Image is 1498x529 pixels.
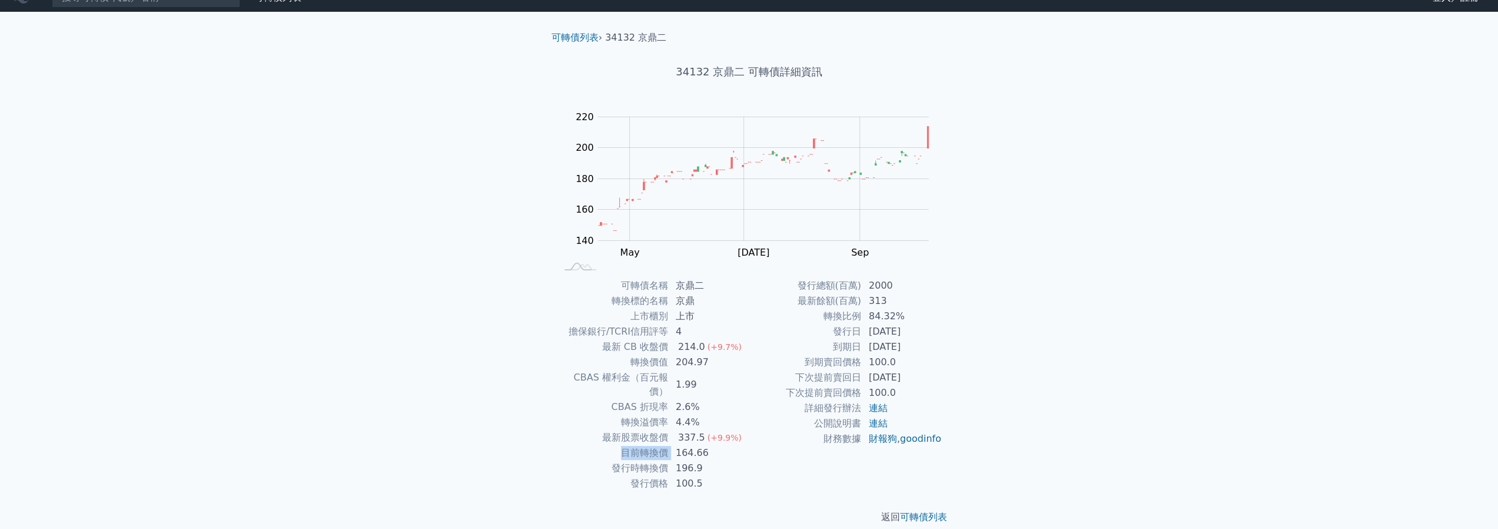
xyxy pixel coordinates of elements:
tspan: 180 [576,173,594,184]
td: 京鼎二 [669,278,749,293]
iframe: Chat Widget [1439,472,1498,529]
td: CBAS 折現率 [556,399,669,415]
td: 100.5 [669,476,749,491]
td: [DATE] [862,324,942,339]
td: 164.66 [669,445,749,461]
tspan: Sep [851,247,869,258]
td: 204.97 [669,355,749,370]
td: 2000 [862,278,942,293]
span: (+9.9%) [708,433,742,442]
div: 337.5 [676,431,708,445]
td: 4.4% [669,415,749,430]
a: 財報狗 [869,433,897,444]
span: (+9.7%) [708,342,742,352]
div: 214.0 [676,340,708,354]
td: 轉換溢價率 [556,415,669,430]
td: , [862,431,942,447]
td: 100.0 [862,385,942,401]
td: [DATE] [862,339,942,355]
a: 連結 [869,402,888,414]
td: 目前轉換價 [556,445,669,461]
td: 京鼎 [669,293,749,309]
g: Series [598,127,928,231]
tspan: May [620,247,639,258]
td: 公開說明書 [749,416,862,431]
h1: 34132 京鼎二 可轉債詳細資訊 [542,64,956,80]
td: 發行時轉換價 [556,461,669,476]
td: 上市 [669,309,749,324]
a: 可轉債列表 [552,32,599,43]
td: 313 [862,293,942,309]
td: 4 [669,324,749,339]
td: 上市櫃別 [556,309,669,324]
td: 轉換價值 [556,355,669,370]
td: 下次提前賣回價格 [749,385,862,401]
td: 財務數據 [749,431,862,447]
td: 100.0 [862,355,942,370]
td: 最新餘額(百萬) [749,293,862,309]
td: 可轉債名稱 [556,278,669,293]
td: 轉換比例 [749,309,862,324]
td: 詳細發行辦法 [749,401,862,416]
td: 下次提前賣回日 [749,370,862,385]
tspan: 220 [576,111,594,123]
div: 聊天小工具 [1439,472,1498,529]
tspan: [DATE] [738,247,769,258]
li: › [552,31,602,45]
td: 84.32% [862,309,942,324]
tspan: 160 [576,204,594,215]
a: goodinfo [900,433,941,444]
td: 發行總額(百萬) [749,278,862,293]
td: 到期賣回價格 [749,355,862,370]
tspan: 200 [576,142,594,153]
a: 連結 [869,418,888,429]
p: 返回 [542,510,956,524]
td: 轉換標的名稱 [556,293,669,309]
td: 1.99 [669,370,749,399]
a: 可轉債列表 [900,511,947,523]
li: 34132 京鼎二 [605,31,666,45]
td: 發行日 [749,324,862,339]
td: CBAS 權利金（百元報價） [556,370,669,399]
td: 擔保銀行/TCRI信用評等 [556,324,669,339]
g: Chart [569,111,946,282]
td: 2.6% [669,399,749,415]
td: 到期日 [749,339,862,355]
td: 最新 CB 收盤價 [556,339,669,355]
td: [DATE] [862,370,942,385]
td: 196.9 [669,461,749,476]
td: 發行價格 [556,476,669,491]
td: 最新股票收盤價 [556,430,669,445]
tspan: 140 [576,235,594,246]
